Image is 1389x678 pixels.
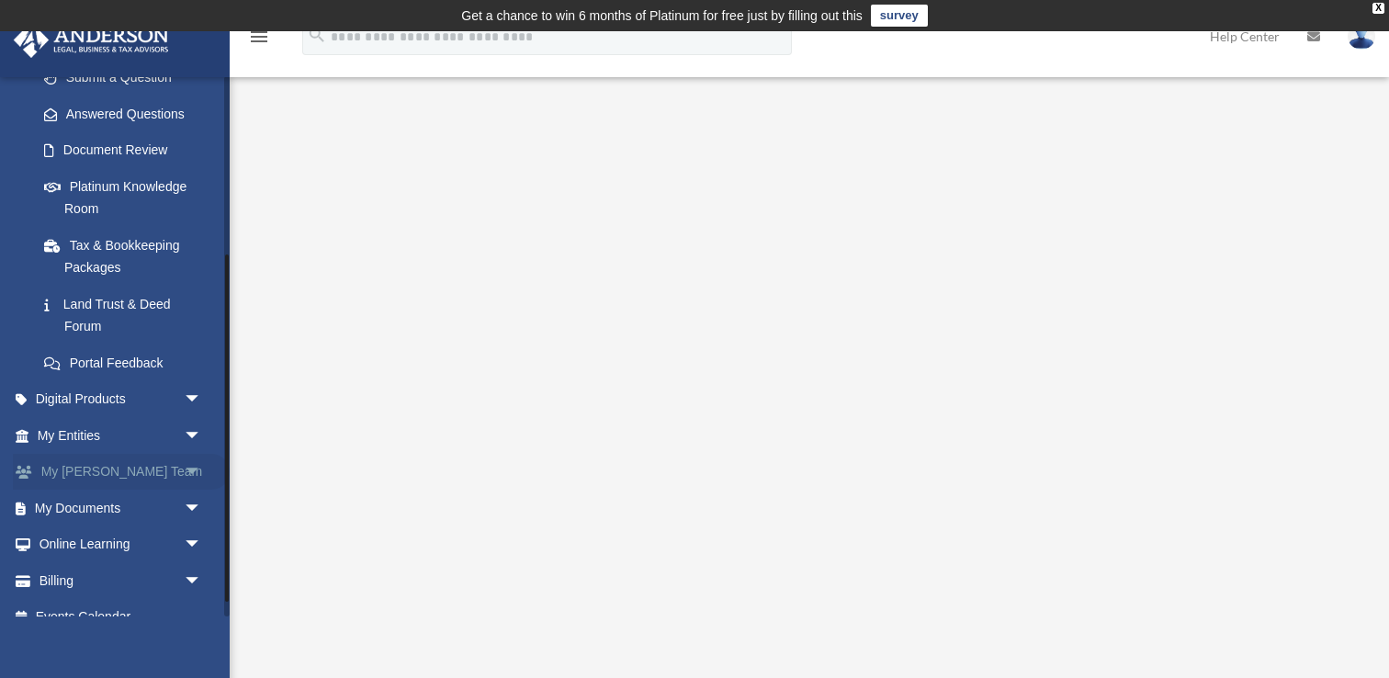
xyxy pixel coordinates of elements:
[248,26,270,48] i: menu
[13,599,230,636] a: Events Calendar
[26,132,230,169] a: Document Review
[871,5,928,27] a: survey
[184,526,220,564] span: arrow_drop_down
[184,490,220,527] span: arrow_drop_down
[184,562,220,600] span: arrow_drop_down
[184,454,220,492] span: arrow_drop_down
[13,490,230,526] a: My Documentsarrow_drop_down
[1348,23,1375,50] img: User Pic
[13,381,230,418] a: Digital Productsarrow_drop_down
[184,381,220,419] span: arrow_drop_down
[26,96,230,132] a: Answered Questions
[26,60,230,96] a: Submit a Question
[26,227,230,286] a: Tax & Bookkeeping Packages
[26,345,230,381] a: Portal Feedback
[248,32,270,48] a: menu
[13,562,230,599] a: Billingarrow_drop_down
[8,22,175,58] img: Anderson Advisors Platinum Portal
[461,5,863,27] div: Get a chance to win 6 months of Platinum for free just by filling out this
[307,25,327,45] i: search
[26,286,230,345] a: Land Trust & Deed Forum
[26,168,230,227] a: Platinum Knowledge Room
[13,454,230,491] a: My [PERSON_NAME] Teamarrow_drop_down
[184,417,220,455] span: arrow_drop_down
[1372,3,1384,14] div: close
[13,417,230,454] a: My Entitiesarrow_drop_down
[13,526,230,563] a: Online Learningarrow_drop_down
